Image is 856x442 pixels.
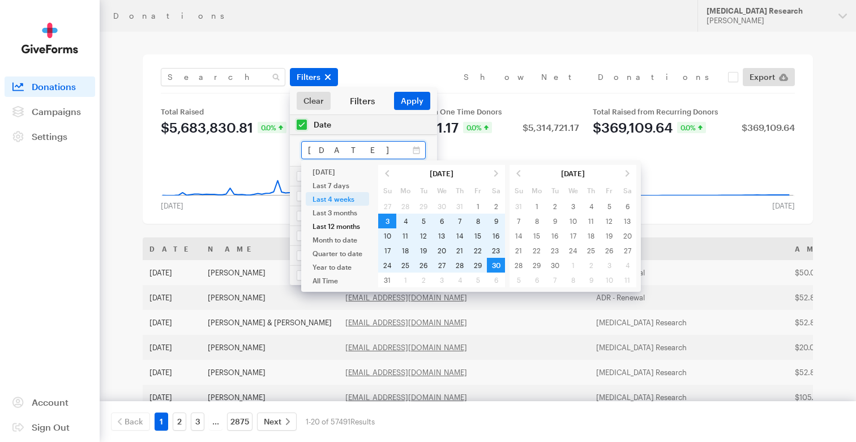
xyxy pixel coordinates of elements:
div: [MEDICAL_DATA] Research [707,6,829,16]
a: Clear [297,92,331,110]
input: Search Name & Email [161,68,285,86]
li: Quarter to date [306,246,369,260]
div: $369,109.64 [742,123,795,132]
a: 3 [191,413,204,431]
div: $5,683,830.81 [161,121,253,134]
a: Next [257,413,297,431]
th: [DATE] [396,165,487,182]
span: Account [32,397,69,407]
li: Last 7 days [306,178,369,192]
td: 5 [414,214,433,228]
div: 1-20 of 57491 [306,413,375,431]
td: [PERSON_NAME] [201,335,339,360]
div: 0.0% [258,122,286,133]
td: 29 [469,258,487,273]
td: 9 [546,214,564,228]
div: 0.0% [463,122,492,133]
td: 10 [564,214,582,228]
td: 17 [564,228,582,243]
td: 27 [433,258,451,273]
span: Filters [297,70,320,84]
a: 2 [173,413,186,431]
th: Th [582,182,600,199]
th: Tu [414,182,433,199]
a: Export [743,68,795,86]
td: [MEDICAL_DATA] Research [589,335,788,360]
li: All Time [306,274,369,287]
th: Su [510,182,528,199]
th: Sa [618,182,636,199]
th: Name [201,237,339,260]
td: [PERSON_NAME] [201,285,339,310]
a: Sign Out [5,417,95,437]
li: Month to date [306,233,369,246]
th: We [433,182,451,199]
th: Form [589,237,788,260]
span: Campaigns [32,106,81,117]
td: 1 [528,199,546,214]
td: 22 [528,243,546,258]
th: Fr [600,182,618,199]
th: Tu [546,182,564,199]
td: 6 [618,199,636,214]
td: 6 [433,214,451,228]
td: 24 [564,243,582,258]
th: We [564,182,582,199]
span: Next [264,415,281,428]
th: Date [143,237,201,260]
td: 19 [414,243,433,258]
li: Last 12 months [306,219,369,233]
td: 30 [546,258,564,273]
img: GiveForms [22,23,78,54]
td: 16 [546,228,564,243]
td: 22 [469,243,487,258]
td: [DATE] [143,260,201,285]
td: 28 [451,258,469,273]
a: 2875 [227,413,252,431]
td: 20 [433,243,451,258]
td: [DATE] [143,335,201,360]
td: ADR - Renewal [589,285,788,310]
div: $5,314,721.17 [523,123,579,132]
td: 28 [510,258,528,273]
td: 18 [582,228,600,243]
div: [DATE] [765,201,802,210]
td: 14 [451,228,469,243]
td: 7 [510,214,528,228]
a: Donations [5,76,95,97]
th: Su [378,182,396,199]
td: [DATE] [143,310,201,335]
td: 15 [528,228,546,243]
li: Year to date [306,260,369,274]
td: [MEDICAL_DATA] Research [589,310,788,335]
td: 29 [528,258,546,273]
span: Donations [32,81,76,92]
td: 25 [396,258,414,273]
th: Mo [396,182,414,199]
a: Account [5,392,95,413]
td: 2 [487,199,505,214]
li: Last 4 weeks [306,192,369,206]
td: 15 [469,228,487,243]
td: 13 [433,228,451,243]
td: 1 [469,199,487,214]
th: Fr [469,182,487,199]
div: Total Raised from One Time Donors [376,107,579,116]
td: 18 [396,243,414,258]
td: 21 [510,243,528,258]
td: 21 [451,243,469,258]
td: 9 [487,214,505,228]
a: [EMAIL_ADDRESS][DOMAIN_NAME] [345,343,467,352]
td: 12 [414,228,433,243]
td: [PERSON_NAME] [201,360,339,385]
td: 11 [396,228,414,243]
td: 16 [487,228,505,243]
td: 14 [510,228,528,243]
li: [DATE] [306,165,369,178]
td: [DATE] [143,360,201,385]
td: 27 [618,243,636,258]
a: Campaigns [5,101,95,122]
div: $369,109.64 [593,121,673,134]
td: [MEDICAL_DATA] Research [589,360,788,385]
td: 26 [600,243,618,258]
